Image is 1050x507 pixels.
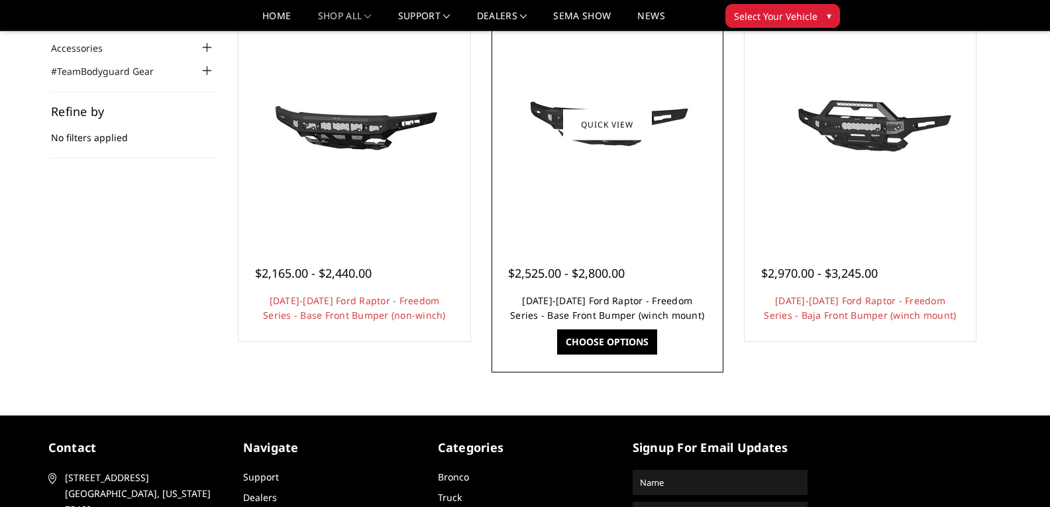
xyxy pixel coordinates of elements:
a: #TeamBodyguard Gear [51,64,170,78]
a: Dealers [477,11,527,30]
h5: Navigate [243,439,418,457]
span: $2,165.00 - $2,440.00 [255,265,372,281]
a: Quick view [563,109,652,140]
span: Select Your Vehicle [734,9,817,23]
h5: contact [48,439,223,457]
h5: signup for email updates [633,439,808,457]
div: No filters applied [51,105,215,158]
a: Choose Options [557,329,657,355]
a: 2021-2025 Ford Raptor - Freedom Series - Base Front Bumper (non-winch) 2021-2025 Ford Raptor - Fr... [242,12,467,237]
a: Support [398,11,450,30]
a: Truck [438,491,462,504]
a: Dealers [243,491,277,504]
a: [DATE]-[DATE] Ford Raptor - Freedom Series - Base Front Bumper (non-winch) [263,294,446,321]
a: Support [243,471,279,483]
input: Name [635,472,806,493]
h5: Refine by [51,105,215,117]
a: News [637,11,664,30]
a: shop all [318,11,372,30]
a: Bronco [438,471,469,483]
button: Select Your Vehicle [725,4,840,28]
a: 2021-2025 Ford Raptor - Freedom Series - Base Front Bumper (winch mount) [495,12,720,237]
span: ▾ [827,9,831,23]
span: $2,970.00 - $3,245.00 [761,265,878,281]
a: Accessories [51,41,119,55]
a: SEMA Show [553,11,611,30]
a: [DATE]-[DATE] Ford Raptor - Freedom Series - Base Front Bumper (winch mount) [510,294,704,321]
a: Home [262,11,291,30]
span: $2,525.00 - $2,800.00 [508,265,625,281]
h5: Categories [438,439,613,457]
a: 2021-2025 Ford Raptor - Freedom Series - Baja Front Bumper (winch mount) 2021-2025 Ford Raptor - ... [748,12,973,237]
img: 2021-2025 Ford Raptor - Freedom Series - Base Front Bumper (winch mount) [501,75,713,174]
a: [DATE]-[DATE] Ford Raptor - Freedom Series - Baja Front Bumper (winch mount) [764,294,956,321]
